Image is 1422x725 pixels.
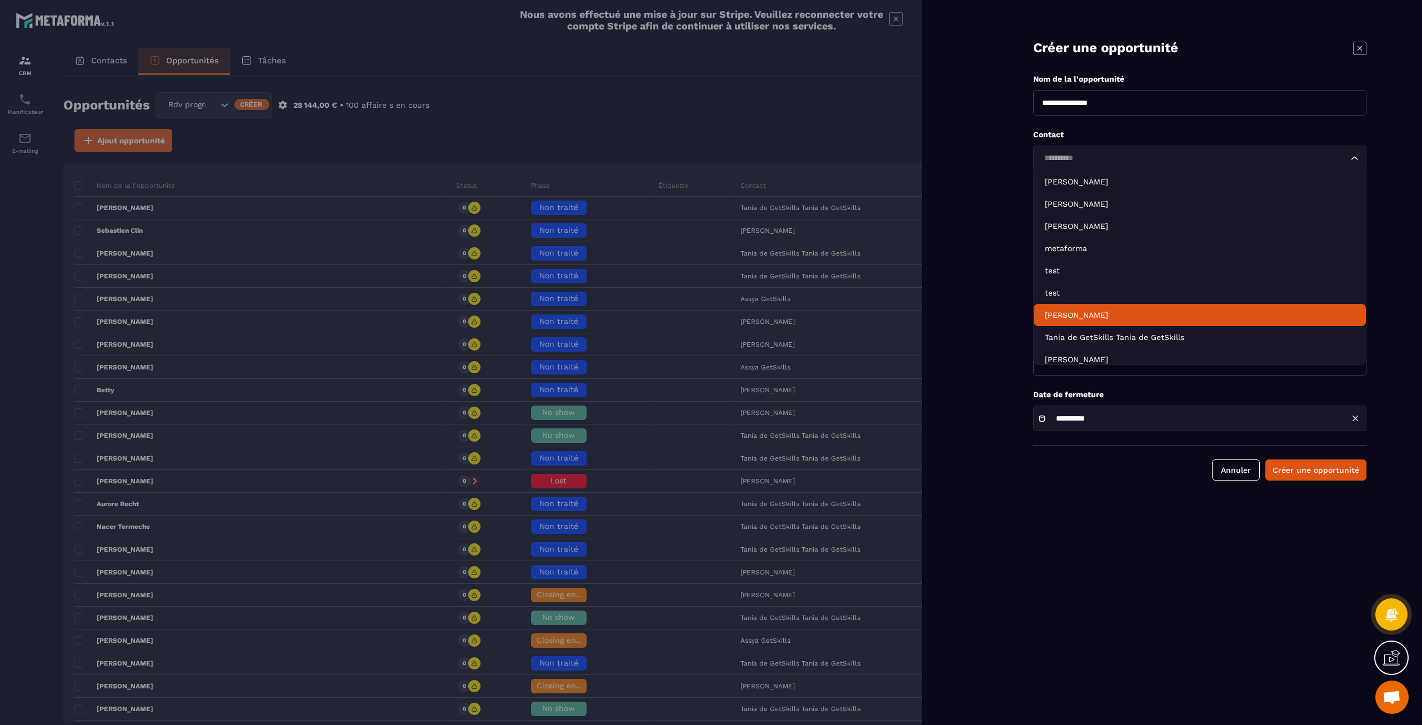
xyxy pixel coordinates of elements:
[1212,459,1260,481] button: Annuler
[1265,459,1366,481] button: Créer une opportunité
[1045,287,1355,298] p: test
[1375,681,1409,714] a: Ouvrir le chat
[1045,198,1355,209] p: Anne Cros
[1045,243,1355,254] p: metaforma
[1033,129,1366,140] p: Contact
[1045,221,1355,232] p: Dany Mosse
[1045,265,1355,276] p: test
[1040,152,1348,164] input: Search for option
[1033,389,1366,400] p: Date de fermeture
[1045,309,1355,321] p: Assya BELAOUD
[1045,176,1355,187] p: Frédéric Gueye
[1033,146,1366,171] div: Search for option
[1045,354,1355,365] p: Julien BRISSET
[1033,39,1178,57] p: Créer une opportunité
[1045,332,1355,343] p: Tania de GetSkills Tania de GetSkills
[1033,74,1366,84] p: Nom de la l'opportunité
